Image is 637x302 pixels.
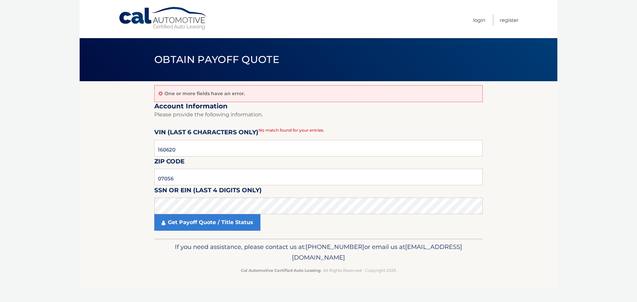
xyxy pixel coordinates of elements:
[154,185,262,198] label: SSN or EIN (last 4 digits only)
[473,15,485,26] a: Login
[154,53,279,66] span: Obtain Payoff Quote
[154,156,184,169] label: Zip Code
[500,15,519,26] a: Register
[154,110,483,119] p: Please provide the following information.
[154,214,260,231] a: Get Payoff Quote / Title Status
[292,243,462,261] span: [EMAIL_ADDRESS][DOMAIN_NAME]
[159,242,478,263] p: If you need assistance, please contact us at: or email us at
[306,243,364,251] span: [PHONE_NUMBER]
[159,267,478,274] p: - All Rights Reserved - Copyright 2025
[154,102,483,110] h2: Account Information
[165,91,245,96] p: One or more fields have an error.
[258,128,324,133] span: No match found for your entries.
[118,7,208,30] a: Cal Automotive
[154,127,258,140] label: VIN (last 6 characters only)
[241,268,320,273] strong: Cal Automotive Certified Auto Leasing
